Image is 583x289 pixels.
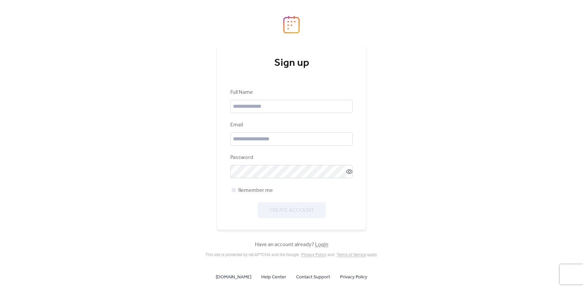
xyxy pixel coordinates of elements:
a: Privacy Policy [301,252,326,257]
span: Contact Support [296,273,330,281]
a: Login [315,239,328,250]
a: [DOMAIN_NAME] [216,273,251,281]
span: Privacy Policy [340,273,367,281]
div: Password [230,154,351,162]
div: Full Name [230,88,351,96]
a: Privacy Policy [340,273,367,281]
span: Help Center [261,273,286,281]
span: Remember me [238,187,273,195]
img: logo [283,16,300,34]
div: Sign up [230,57,353,70]
span: [DOMAIN_NAME] [216,273,251,281]
div: This site is protected by reCAPTCHA and the Google and apply . [205,252,378,257]
div: Email [230,121,351,129]
a: Contact Support [296,273,330,281]
a: Terms of Service [337,252,366,257]
a: Help Center [261,273,286,281]
span: Have an account already? [255,241,328,249]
